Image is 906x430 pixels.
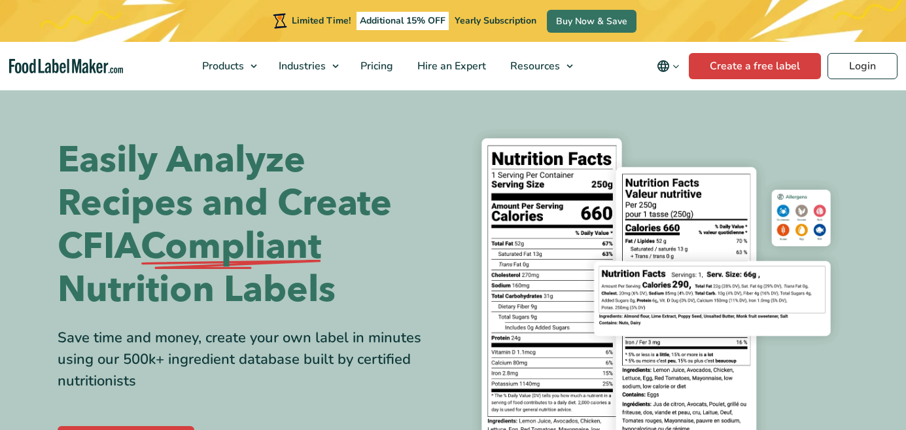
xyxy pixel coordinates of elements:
span: Yearly Subscription [455,14,536,27]
span: Pricing [357,59,394,73]
div: Save time and money, create your own label in minutes using our 500k+ ingredient database built b... [58,327,444,392]
span: Compliant [141,225,321,268]
a: Products [190,42,264,90]
span: Additional 15% OFF [357,12,449,30]
span: Resources [506,59,561,73]
span: Hire an Expert [413,59,487,73]
a: Login [828,53,897,79]
a: Resources [498,42,580,90]
a: Create a free label [689,53,821,79]
span: Products [198,59,245,73]
span: Limited Time! [292,14,351,27]
a: Pricing [349,42,402,90]
a: Food Label Maker homepage [9,59,124,74]
a: Hire an Expert [406,42,495,90]
button: Change language [648,53,689,79]
a: Industries [267,42,345,90]
h1: Easily Analyze Recipes and Create CFIA Nutrition Labels [58,139,444,312]
a: Buy Now & Save [547,10,636,33]
span: Industries [275,59,327,73]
